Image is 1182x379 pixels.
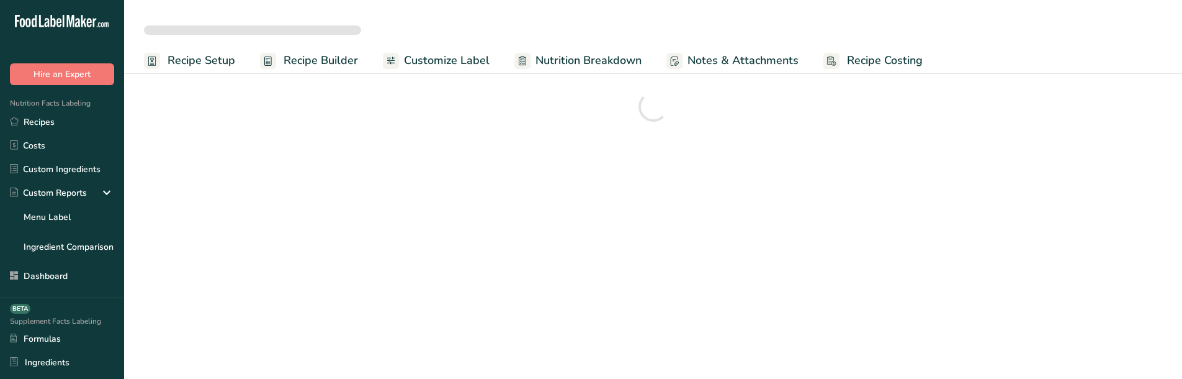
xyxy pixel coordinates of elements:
[666,47,799,75] a: Notes & Attachments
[823,47,923,75] a: Recipe Costing
[847,52,923,69] span: Recipe Costing
[383,47,490,75] a: Customize Label
[514,47,642,75] a: Nutrition Breakdown
[10,63,114,85] button: Hire an Expert
[535,52,642,69] span: Nutrition Breakdown
[404,52,490,69] span: Customize Label
[687,52,799,69] span: Notes & Attachments
[168,52,235,69] span: Recipe Setup
[10,304,30,314] div: BETA
[260,47,358,75] a: Recipe Builder
[284,52,358,69] span: Recipe Builder
[144,47,235,75] a: Recipe Setup
[10,186,87,199] div: Custom Reports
